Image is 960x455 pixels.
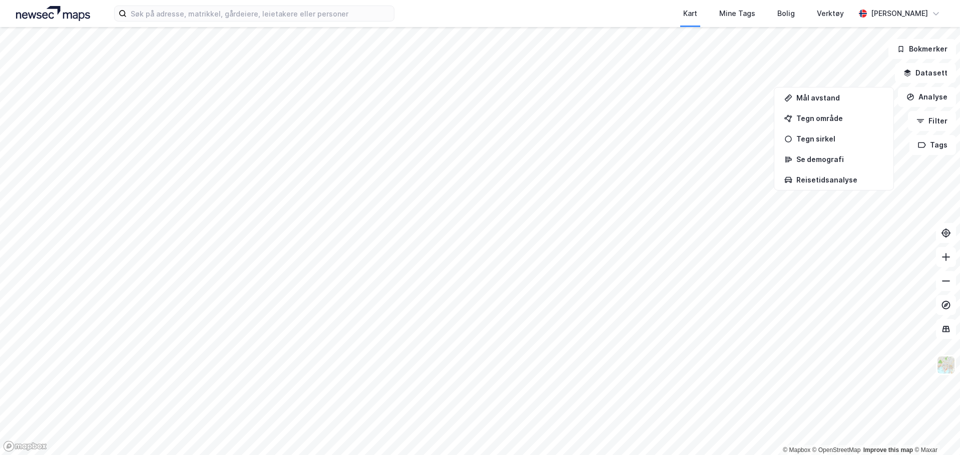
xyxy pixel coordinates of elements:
div: Mine Tags [719,7,755,19]
div: Reisetidsanalyse [796,175,883,184]
button: Bokmerker [888,39,956,59]
input: Søk på adresse, matrikkel, gårdeiere, leietakere eller personer [127,6,394,21]
div: Tegn sirkel [796,134,883,143]
button: Tags [909,135,956,155]
a: Improve this map [863,446,913,453]
a: OpenStreetMap [812,446,861,453]
div: Verktøy [817,7,844,19]
iframe: Chat Widget [910,407,960,455]
div: Bolig [777,7,795,19]
div: Tegn område [796,114,883,122]
div: Mål avstand [796,93,883,102]
button: Filter [908,111,956,131]
div: Kontrollprogram for chat [910,407,960,455]
div: Kart [683,7,697,19]
button: Analyse [898,87,956,107]
div: [PERSON_NAME] [871,7,928,19]
button: Datasett [895,63,956,83]
a: Mapbox [783,446,810,453]
img: logo.a4113a55bc3d86da70a041830d287a7e.svg [16,6,90,21]
img: Z [936,355,955,374]
div: Se demografi [796,155,883,163]
a: Mapbox homepage [3,440,47,452]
